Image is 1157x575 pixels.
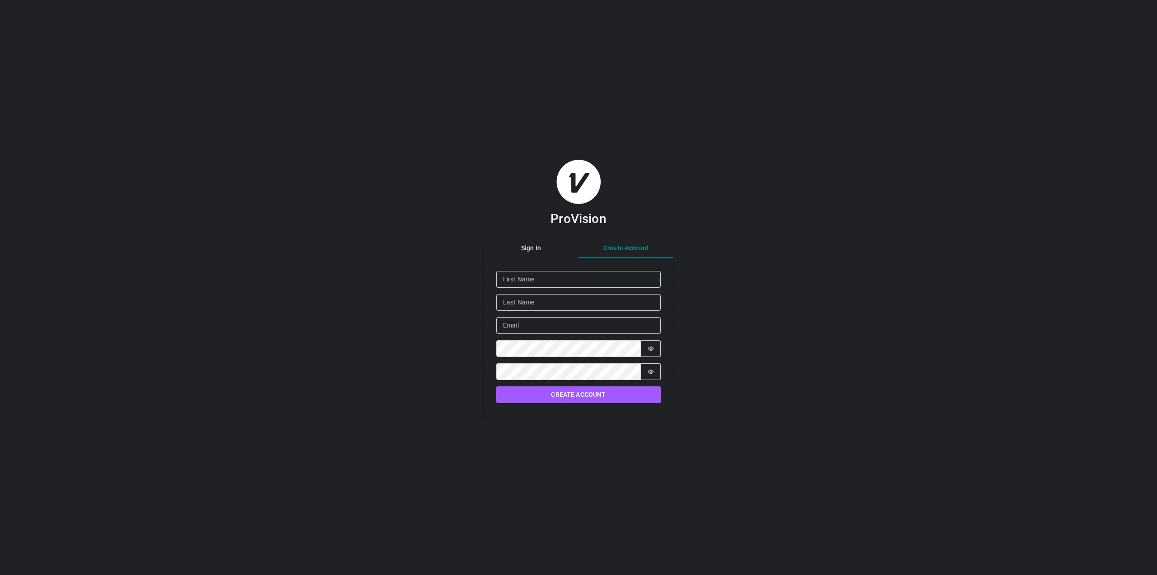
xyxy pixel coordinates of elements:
input: Email [496,317,661,334]
input: Last Name [496,294,661,311]
button: Create Account [578,238,673,258]
h3: ProVision [550,211,606,227]
button: Sign In [484,238,578,258]
button: Create Account [496,386,661,403]
button: Show password [641,363,661,380]
input: First Name [496,271,661,288]
button: Show password [641,340,661,357]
